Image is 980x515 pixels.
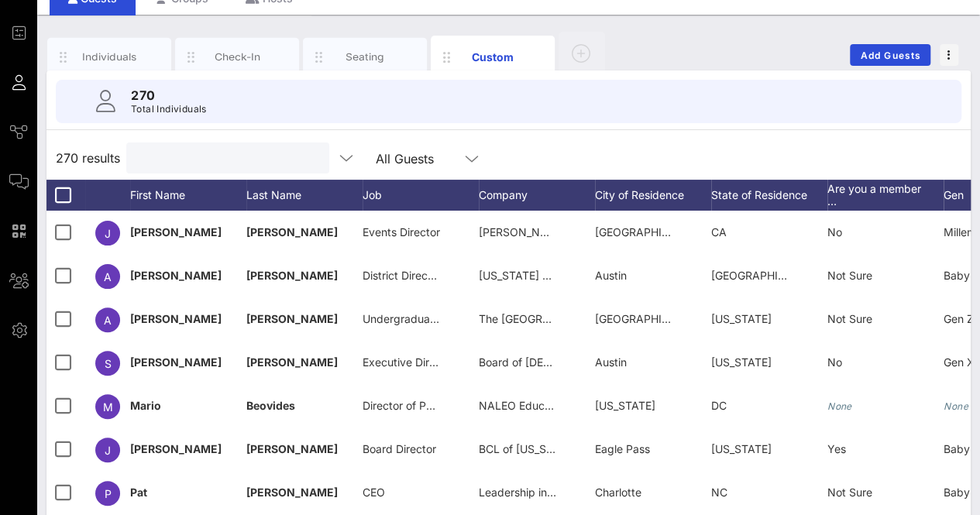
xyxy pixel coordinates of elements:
[130,355,222,369] span: [PERSON_NAME]
[363,442,436,455] span: Board Director
[363,225,440,239] span: Events Director
[827,180,944,211] div: Are you a member …
[366,142,490,173] div: All Guests
[130,442,222,455] span: [PERSON_NAME]
[363,486,385,499] span: CEO
[130,486,147,499] span: Pat
[827,312,872,325] span: Not Sure
[479,312,672,325] span: The [GEOGRAPHIC_DATA][US_STATE]
[103,400,113,414] span: M
[130,269,222,282] span: [PERSON_NAME]
[827,400,852,412] i: None
[850,44,930,66] button: Add Guests
[75,50,144,64] div: Individuals
[131,86,207,105] p: 270
[131,101,207,117] p: Total Individuals
[56,149,120,167] span: 270 results
[595,269,627,282] span: Austin
[130,225,222,239] span: [PERSON_NAME]
[203,50,272,64] div: Check-In
[246,355,338,369] span: [PERSON_NAME]
[827,355,842,369] span: No
[479,180,595,211] div: Company
[711,486,727,499] span: NC
[130,180,246,211] div: First Name
[595,442,650,455] span: Eagle Pass
[595,399,655,412] span: [US_STATE]
[363,269,442,282] span: District Director
[479,399,607,412] span: NALEO Educational Fund
[595,355,627,369] span: Austin
[711,399,727,412] span: DC
[105,357,112,370] span: S
[246,442,338,455] span: [PERSON_NAME]
[479,442,576,455] span: BCL of [US_STATE]
[479,355,748,369] span: Board of [DEMOGRAPHIC_DATA] Legislative Leaders
[130,312,222,325] span: [PERSON_NAME]
[827,269,872,282] span: Not Sure
[479,486,604,499] span: Leadership in the Clouds
[363,180,479,211] div: Job
[711,225,727,239] span: CA
[246,312,338,325] span: [PERSON_NAME]
[246,486,338,499] span: [PERSON_NAME]
[376,152,434,166] div: All Guests
[363,399,565,412] span: Director of Policy and Legislative Affairs
[827,442,846,455] span: Yes
[711,180,827,211] div: State of Residence
[105,487,112,500] span: P
[459,49,528,65] div: Custom
[363,355,456,369] span: Executive Director
[479,225,624,239] span: [PERSON_NAME] Consulting
[105,227,111,240] span: J
[246,399,295,412] span: Beovides
[105,444,111,457] span: J
[595,225,706,239] span: [GEOGRAPHIC_DATA]
[331,50,400,64] div: Seating
[595,180,711,211] div: City of Residence
[860,50,921,61] span: Add Guests
[246,225,338,239] span: [PERSON_NAME]
[104,270,112,283] span: A
[711,312,772,325] span: [US_STATE]
[595,486,641,499] span: Charlotte
[595,312,706,325] span: [GEOGRAPHIC_DATA]
[827,225,842,239] span: No
[827,486,872,499] span: Not Sure
[104,314,112,327] span: A
[130,399,161,412] span: Mario
[479,269,672,282] span: [US_STATE] House of Representatives
[711,269,822,282] span: [GEOGRAPHIC_DATA]
[246,180,363,211] div: Last Name
[711,355,772,369] span: [US_STATE]
[363,312,483,325] span: Undergraduate Student
[944,400,968,412] i: None
[246,269,338,282] span: [PERSON_NAME]
[711,442,772,455] span: [US_STATE]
